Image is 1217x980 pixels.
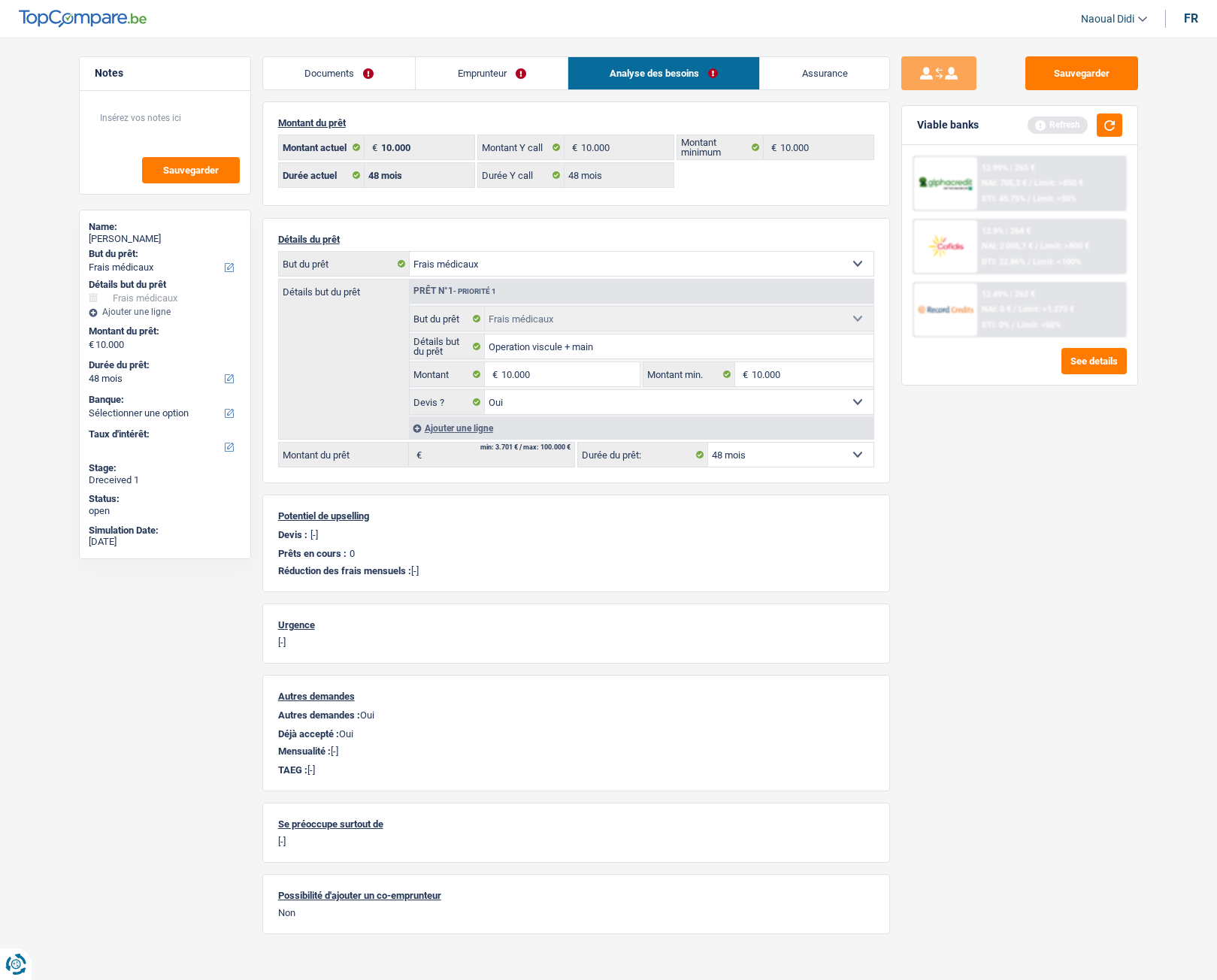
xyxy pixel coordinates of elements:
span: DTI: 0% [982,320,1010,330]
div: Simulation Date: [89,525,241,537]
label: Durée du prêt: [578,443,708,467]
label: Montant du prêt [279,443,409,467]
span: Limit: >1.273 € [1019,304,1074,314]
a: Assurance [760,57,889,89]
span: NAI: 705,3 € [982,178,1027,188]
p: Prêts en cours : [278,548,347,559]
span: € [89,339,94,351]
label: Durée du prêt: [89,359,238,371]
button: Sauvegarder [142,157,240,183]
span: / [1035,241,1038,251]
div: Name: [89,221,241,233]
img: TopCompare Logo [19,10,147,28]
button: Sauvegarder [1025,56,1138,90]
span: DTI: 45.75% [982,194,1025,204]
span: Réduction des frais mensuels : [278,565,411,576]
span: / [1029,178,1032,188]
span: TAEG : [278,764,307,776]
div: Ajouter une ligne [409,417,873,439]
label: Banque: [89,394,238,406]
a: Emprunteur [416,57,568,89]
label: Montant du prêt: [89,325,238,337]
p: [-] [278,565,874,576]
img: Record Credits [918,295,973,323]
span: NAI: 2 005,7 € [982,241,1033,251]
span: Sauvegarder [163,165,219,175]
span: DTI: 22.86% [982,257,1025,267]
span: € [764,135,780,159]
span: Limit: <60% [1017,320,1061,330]
a: Documents [263,57,416,89]
span: / [1012,320,1015,330]
p: Autres demandes [278,691,874,702]
span: / [1028,257,1031,267]
div: fr [1184,11,1198,26]
div: Détails but du prêt [89,279,241,291]
div: 12.49% | 262 € [982,289,1035,299]
span: Limit: <100% [1033,257,1081,267]
span: NAI: 0 € [982,304,1011,314]
label: Taux d'intérêt: [89,428,238,440]
div: 12.99% | 265 € [982,163,1035,173]
label: Détails but du prêt [410,334,486,358]
span: Limit: >850 € [1034,178,1083,188]
span: € [409,443,425,467]
div: [PERSON_NAME] [89,233,241,245]
span: Naoual Didi [1081,13,1134,26]
label: Devis ? [410,390,486,414]
span: Autres demandes : [278,709,360,721]
p: [-] [278,746,874,757]
label: Durée actuel [279,163,365,187]
div: Refresh [1028,116,1088,133]
p: [-] [310,529,318,540]
img: AlphaCredit [918,175,973,192]
span: / [1028,194,1031,204]
p: 0 [350,548,355,559]
p: Oui [278,709,874,721]
span: Mensualité : [278,746,331,757]
p: Montant du prêt [278,117,874,129]
p: [-] [278,836,874,847]
div: min: 3.701 € / max: 100.000 € [480,444,571,451]
a: Analyse des besoins [568,57,760,89]
div: Stage: [89,462,241,474]
span: € [735,362,752,386]
span: - Priorité 1 [453,287,496,295]
a: Naoual Didi [1069,7,1147,32]
label: But du prêt [410,307,486,331]
div: Prêt n°1 [410,286,500,296]
p: [-] [278,637,874,648]
label: Durée Y call [478,163,565,187]
span: Déjà accepté : [278,728,339,740]
p: Se préoccupe surtout de [278,818,874,830]
img: Cofidis [918,232,973,260]
div: Status: [89,493,241,505]
div: Dreceived 1 [89,474,241,486]
p: Détails du prêt [278,234,874,245]
label: Montant [410,362,486,386]
span: € [565,135,581,159]
span: € [365,135,381,159]
button: See details [1061,348,1127,374]
div: 12.9% | 264 € [982,226,1031,236]
p: Oui [278,728,874,740]
div: Viable banks [917,119,979,132]
label: Montant min. [643,362,735,386]
p: Devis : [278,529,307,540]
span: Limit: <50% [1033,194,1076,204]
div: Ajouter une ligne [89,307,241,317]
span: Limit: >800 € [1040,241,1089,251]
div: [DATE] [89,536,241,548]
label: But du prêt [279,252,410,276]
p: Potentiel de upselling [278,510,874,522]
label: But du prêt: [89,248,238,260]
p: Urgence [278,619,874,631]
p: Non [278,907,874,918]
span: / [1013,304,1016,314]
label: Montant Y call [478,135,565,159]
label: Détails but du prêt [279,280,409,297]
span: € [485,362,501,386]
div: open [89,505,241,517]
h5: Notes [95,67,235,80]
label: Montant minimum [677,135,764,159]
